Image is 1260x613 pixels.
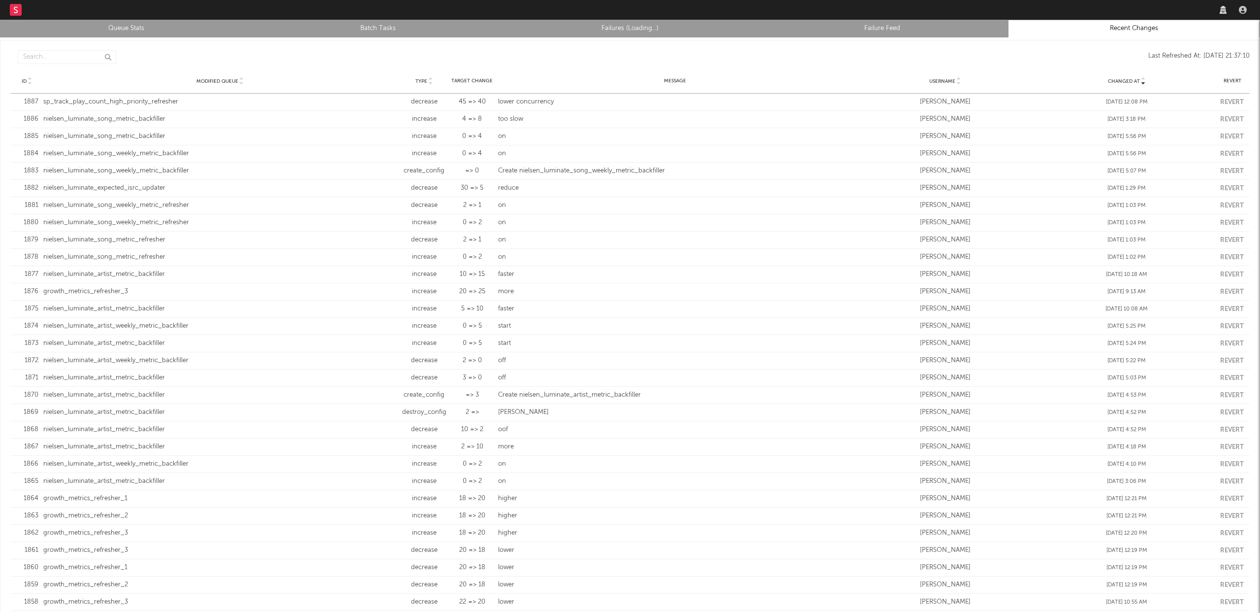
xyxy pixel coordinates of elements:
div: [DATE] 1:29 PM [1039,184,1215,193]
div: decrease [402,580,446,590]
div: 1862 [15,528,38,538]
div: [DATE] 9:13 AM [1039,288,1215,296]
div: [PERSON_NAME] [856,304,1033,314]
a: Recent Changes [1013,23,1255,34]
div: [DATE] 12:21 PM [1039,495,1215,503]
div: [PERSON_NAME] [856,114,1033,124]
div: [PERSON_NAME] [856,511,1033,521]
div: higher [498,528,852,538]
div: lower [498,580,852,590]
span: Modified Queue [196,78,238,84]
div: [DATE] 3:18 PM [1039,115,1215,124]
div: [PERSON_NAME] [856,373,1033,383]
div: [DATE] 10:18 AM [1039,271,1215,279]
button: Revert [1220,427,1244,433]
div: too slow [498,114,852,124]
div: 0 => 2 [451,218,493,228]
div: growth_metrics_refresher_1 [43,494,397,504]
div: 20 => 18 [451,563,493,573]
div: on [498,132,852,141]
div: 0 => 5 [451,321,493,331]
input: Search... [18,50,116,64]
div: decrease [402,545,446,555]
div: nielsen_luminate_artist_metric_backfiller [43,270,397,279]
div: [DATE] 5:03 PM [1039,374,1215,382]
div: decrease [402,183,446,193]
div: 20 => 25 [451,287,493,297]
div: increase [402,132,446,141]
button: Revert [1220,151,1244,157]
div: [DATE] 5:56 PM [1039,133,1215,141]
div: [PERSON_NAME] [856,459,1033,469]
div: lower concurrency [498,97,852,107]
button: Revert [1220,237,1244,243]
div: [PERSON_NAME] [856,218,1033,228]
div: 1867 [15,442,38,452]
div: 5 => 10 [451,304,493,314]
div: off [498,356,852,366]
div: Target Change [451,77,493,85]
button: Revert [1220,272,1244,278]
div: increase [402,459,446,469]
div: 1870 [15,390,38,400]
div: 0 => 2 [451,252,493,262]
div: 10 => 2 [451,425,493,435]
div: 2 => [451,408,493,417]
div: [DATE] 12:19 PM [1039,546,1215,555]
div: nielsen_luminate_song_metric_refresher [43,252,397,262]
div: growth_metrics_refresher_3 [43,287,397,297]
div: [PERSON_NAME] [856,166,1033,176]
button: Revert [1220,599,1244,606]
div: 1873 [15,339,38,348]
div: 4 => 8 [451,114,493,124]
div: [PERSON_NAME] [856,528,1033,538]
div: [PERSON_NAME] [856,580,1033,590]
div: 1883 [15,166,38,176]
div: 1871 [15,373,38,383]
div: increase [402,321,446,331]
div: [DATE] 5:22 PM [1039,357,1215,365]
div: 18 => 20 [451,511,493,521]
div: growth_metrics_refresher_2 [43,580,397,590]
div: 0 => 5 [451,339,493,348]
div: => 3 [451,390,493,400]
button: Revert [1220,289,1244,295]
div: 1869 [15,408,38,417]
button: Revert [1220,392,1244,399]
div: [PERSON_NAME] [856,339,1033,348]
div: 1860 [15,563,38,573]
div: [DATE] 4:53 PM [1039,391,1215,400]
div: decrease [402,563,446,573]
span: Type [415,78,427,84]
div: 18 => 20 [451,494,493,504]
a: Batch Tasks [257,23,499,34]
button: Revert [1220,254,1244,261]
div: [DATE] 4:18 PM [1039,443,1215,451]
div: increase [402,270,446,279]
div: [PERSON_NAME] [856,390,1033,400]
div: start [498,321,852,331]
div: [PERSON_NAME] [856,270,1033,279]
button: Revert [1220,547,1244,554]
div: [DATE] 12:19 PM [1039,581,1215,589]
button: Revert [1220,358,1244,364]
div: nielsen_luminate_song_weekly_metric_refresher [43,218,397,228]
div: [PERSON_NAME] [856,408,1033,417]
div: [DATE] 12:21 PM [1039,512,1215,520]
div: nielsen_luminate_artist_metric_backfiller [43,442,397,452]
div: [PERSON_NAME] [856,477,1033,486]
div: 22 => 20 [451,597,493,607]
div: 1859 [15,580,38,590]
div: on [498,218,852,228]
div: 1866 [15,459,38,469]
div: 1863 [15,511,38,521]
div: on [498,235,852,245]
div: [DATE] 5:24 PM [1039,340,1215,348]
button: Revert [1220,116,1244,123]
div: increase [402,528,446,538]
div: growth_metrics_refresher_3 [43,597,397,607]
div: 20 => 18 [451,580,493,590]
div: nielsen_luminate_artist_metric_backfiller [43,477,397,486]
div: [PERSON_NAME] [856,201,1033,210]
div: 2 => 0 [451,356,493,366]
